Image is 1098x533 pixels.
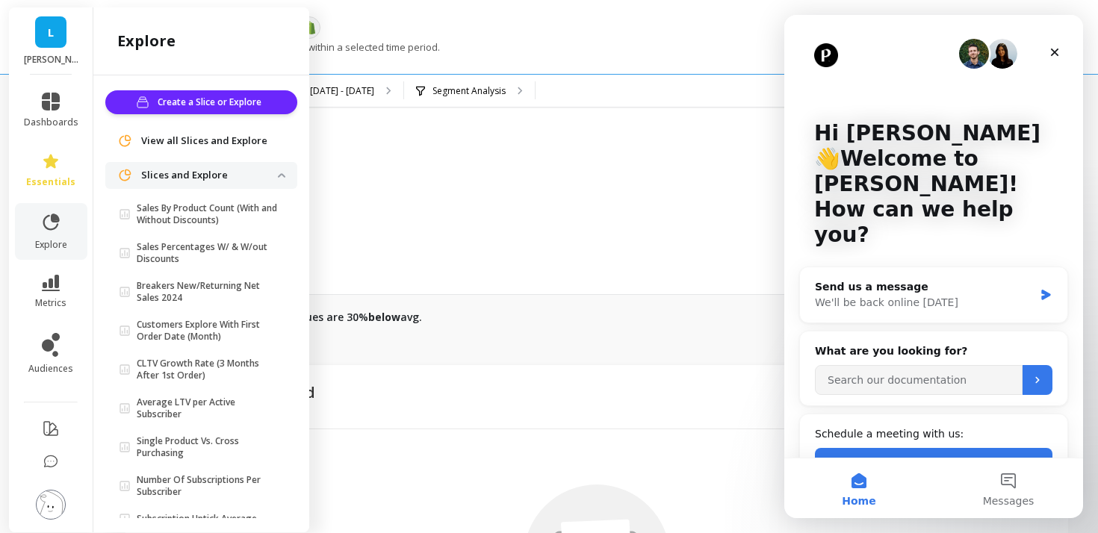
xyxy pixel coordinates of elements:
img: api.shopify.svg [303,21,316,34]
p: Sales Percentages W/ & W/out Discounts [137,241,278,265]
p: CLTV Growth Rate (3 Months After 1st Order) [137,358,278,381]
img: navigation item icon [117,134,132,149]
span: View all Slices and Explore [141,134,267,149]
span: essentials [26,176,75,188]
span: dashboards [24,116,78,128]
strong: below [368,310,400,324]
span: L [48,24,54,41]
img: profile picture [36,490,66,520]
span: explore [35,239,67,251]
p: Customers Explore With First Order Date (Month) [137,319,278,343]
p: Segment Analysis [432,85,506,97]
p: Sales By Product Count (With and Without Discounts) [137,202,278,226]
img: navigation item icon [117,168,132,183]
p: Average LTV per Active Subscriber [137,396,278,420]
button: Create a Slice or Explore [105,90,297,114]
span: metrics [35,297,66,309]
p: Single Product Vs. Cross Purchasing [137,435,278,459]
span: Create a Slice or Explore [158,95,266,110]
p: LUCY [24,54,78,66]
p: Values are 30% avg. [289,310,422,325]
p: Slices and Explore [141,168,278,183]
iframe: Intercom live chat [784,15,1083,518]
p: Subscription Uptick Average [137,513,257,525]
p: Breakers New/Returning Net Sales 2024 [137,280,278,304]
p: Number Of Subscriptions Per Subscriber [137,474,278,498]
h2: explore [117,31,176,52]
img: down caret icon [278,173,285,178]
span: audiences [28,363,73,375]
